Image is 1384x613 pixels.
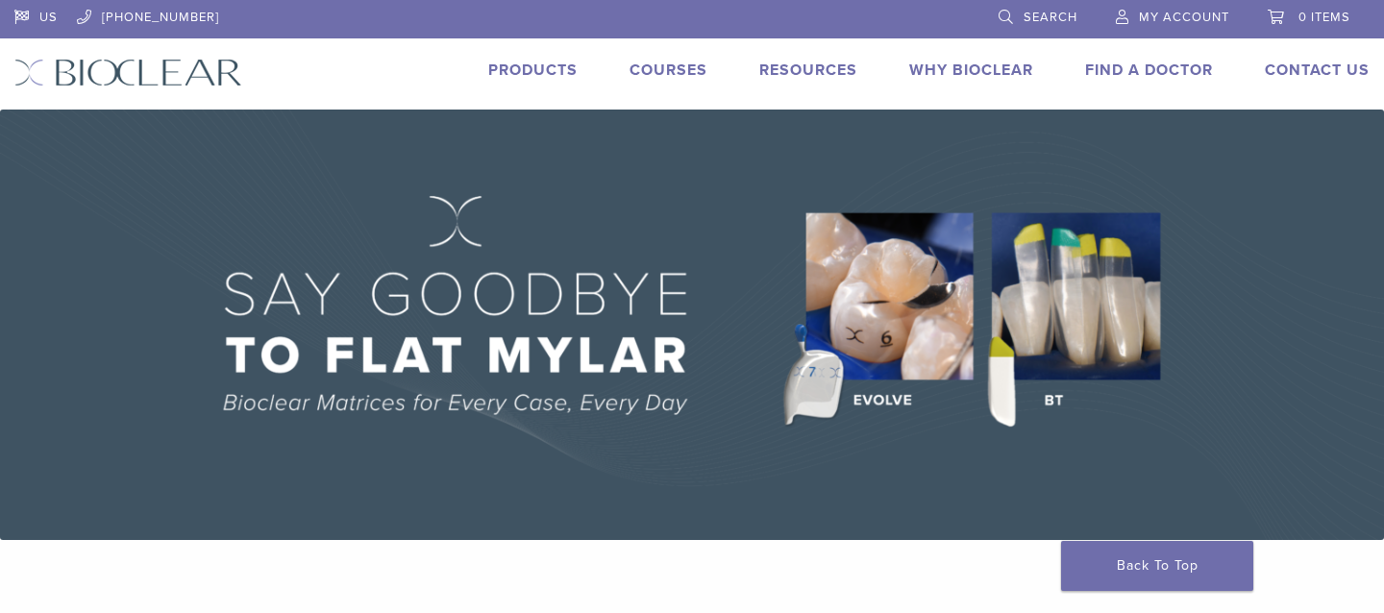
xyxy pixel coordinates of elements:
a: Courses [630,61,707,80]
a: Products [488,61,578,80]
a: Back To Top [1061,541,1253,591]
a: Why Bioclear [909,61,1033,80]
img: Bioclear [14,59,242,86]
a: Find A Doctor [1085,61,1213,80]
a: Resources [759,61,857,80]
span: My Account [1139,10,1229,25]
a: Contact Us [1265,61,1370,80]
span: Search [1024,10,1077,25]
span: 0 items [1298,10,1350,25]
